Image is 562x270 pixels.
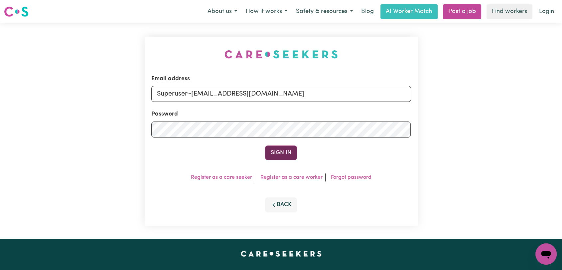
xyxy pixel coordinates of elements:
button: How it works [241,5,292,19]
a: Careseekers home page [241,251,322,256]
button: Back [265,197,297,212]
a: Post a job [443,4,481,19]
a: Register as a care seeker [191,175,252,180]
input: Email address [151,86,411,102]
label: Email address [151,75,190,83]
iframe: Button to launch messaging window [535,243,557,265]
a: Forgot password [331,175,371,180]
img: Careseekers logo [4,6,29,18]
a: Login [535,4,558,19]
a: AI Worker Match [380,4,438,19]
label: Password [151,110,178,119]
button: Safety & resources [292,5,357,19]
a: Blog [357,4,378,19]
button: Sign In [265,145,297,160]
a: Register as a care worker [260,175,323,180]
a: Careseekers logo [4,4,29,19]
button: About us [203,5,241,19]
a: Find workers [487,4,532,19]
